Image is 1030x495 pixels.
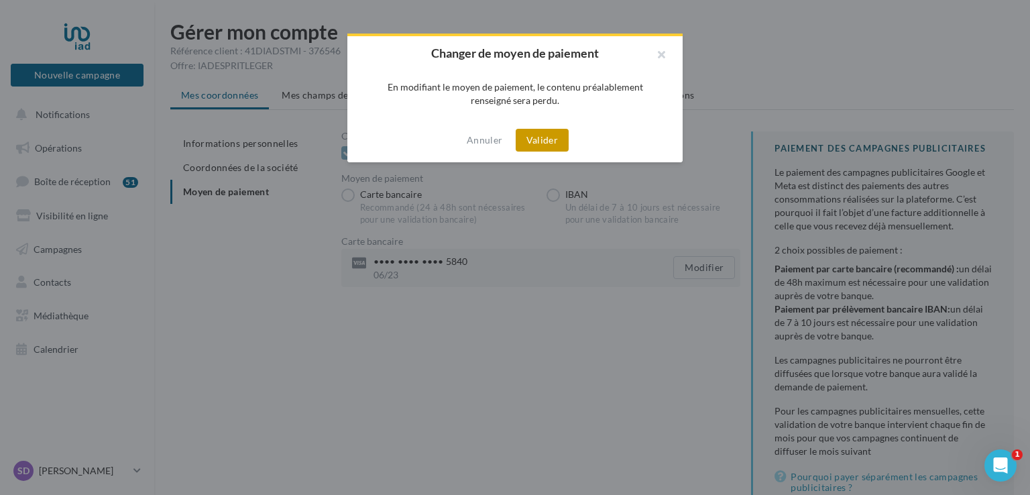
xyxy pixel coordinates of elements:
[461,132,508,148] button: Annuler
[1012,449,1023,460] span: 1
[369,80,661,107] div: En modifiant le moyen de paiement, le contenu préalablement renseigné sera perdu.
[516,129,569,152] button: Valider
[369,47,661,59] h2: Changer de moyen de paiement
[984,449,1017,482] iframe: Intercom live chat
